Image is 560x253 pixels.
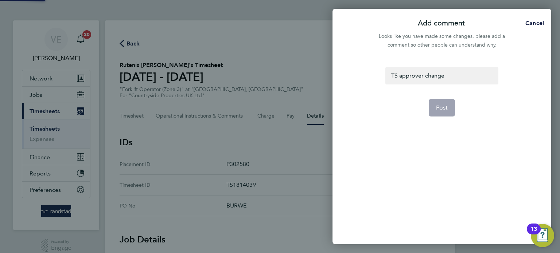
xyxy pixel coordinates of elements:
div: Looks like you have made some changes, please add a comment so other people can understand why. [375,32,509,50]
button: Cancel [514,16,551,31]
p: Add comment [418,18,465,28]
div: TS approver change [385,67,498,84]
div: 13 [530,229,537,238]
span: Cancel [523,20,544,27]
button: Open Resource Center, 13 new notifications [531,224,554,247]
